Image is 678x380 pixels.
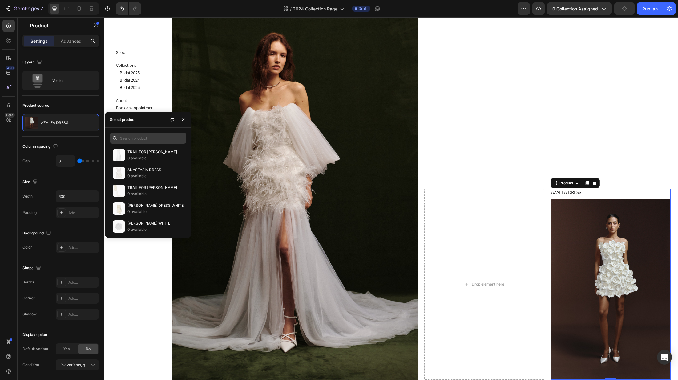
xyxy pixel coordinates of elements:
[22,58,43,66] div: Layout
[127,209,184,215] p: 0 available
[22,346,48,352] div: Default variant
[22,194,33,199] div: Width
[30,22,82,29] p: Product
[110,117,135,122] div: Select product
[41,121,68,125] p: AZALEA DRESS
[113,167,125,179] img: collections
[637,2,663,15] button: Publish
[22,295,35,301] div: Corner
[547,2,612,15] button: 0 collection assigned
[22,245,32,250] div: Color
[127,220,184,226] p: [PERSON_NAME] WHITE
[63,346,70,352] span: Yes
[552,6,598,12] span: 0 collection assigned
[22,264,42,272] div: Shape
[127,167,184,173] p: ANASTASIA DRESS
[642,6,658,12] div: Publish
[113,149,125,161] img: collections
[22,362,39,368] div: Condition
[56,155,75,166] input: Auto
[22,158,30,164] div: Gap
[52,74,90,88] div: Vertical
[447,182,567,362] a: AZALEA DRESS
[40,5,43,12] p: 7
[22,311,37,317] div: Shadow
[56,191,99,202] input: Auto
[68,296,97,301] div: Add...
[127,185,184,191] p: TRAIL FOR [PERSON_NAME]
[22,229,52,238] div: Background
[22,142,59,151] div: Column spacing
[56,359,99,370] button: Link variants, quantity <br> between same products
[68,280,97,285] div: Add...
[68,245,97,250] div: Add...
[6,66,15,70] div: 450
[68,312,97,317] div: Add...
[113,185,125,197] img: collections
[113,202,125,215] img: collections
[5,113,15,118] div: Beta
[290,6,292,12] span: /
[113,220,125,233] img: collections
[22,210,37,215] div: Padding
[2,2,46,15] button: 7
[22,279,34,285] div: Border
[30,38,48,44] p: Settings
[86,346,91,352] span: No
[127,202,184,209] p: [PERSON_NAME] DRESS WHITE
[127,226,184,233] p: 0 available
[454,163,471,169] div: Product
[127,155,184,161] p: 0 available
[104,17,678,380] iframe: Design area
[447,172,567,178] h1: AZALEA DRESS
[68,210,97,216] div: Add...
[22,332,47,338] div: Display option
[127,173,184,179] p: 0 available
[293,6,337,12] span: 2024 Collection Page
[116,2,141,15] div: Undo/Redo
[368,265,401,270] div: Drop element here
[25,117,38,129] img: product feature img
[127,191,184,197] p: 0 available
[358,6,368,11] span: Draft
[110,133,186,144] input: Search in Settings & Advanced
[59,362,149,367] span: Link variants, quantity <br> between same products
[127,149,184,155] p: TRAIL FOR [PERSON_NAME] DRESS
[61,38,82,44] p: Advanced
[22,178,39,186] div: Size
[657,350,672,365] div: Open Intercom Messenger
[22,103,49,108] div: Product source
